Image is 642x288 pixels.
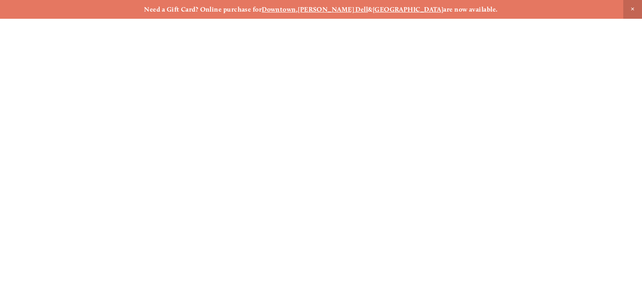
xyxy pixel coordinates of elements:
strong: are now available. [443,5,498,13]
strong: Need a Gift Card? Online purchase for [144,5,262,13]
strong: , [296,5,298,13]
strong: & [368,5,372,13]
a: Downtown [262,5,296,13]
a: [PERSON_NAME] Dell [298,5,368,13]
a: [GEOGRAPHIC_DATA] [373,5,444,13]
